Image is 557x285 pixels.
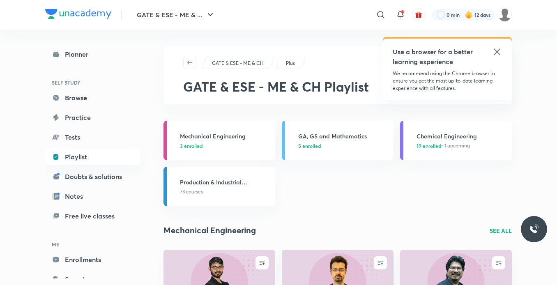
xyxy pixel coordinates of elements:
[393,47,474,67] h5: Use a browser for a better learning experience
[490,226,512,235] a: SEE ALL
[45,188,140,205] a: Notes
[211,60,265,67] a: GATE & ESE - ME & CH
[45,90,140,106] a: Browse
[45,251,140,268] a: Enrollments
[45,168,140,185] a: Doubts & solutions
[180,188,203,195] span: 73 courses
[400,121,512,160] a: Chemical Engineering19 enrolled• 1 upcoming
[465,11,473,19] img: streak
[163,121,275,160] a: Mechanical Engineering3 enrolled
[212,60,264,67] p: GATE & ESE - ME & CH
[45,237,140,251] h6: ME
[45,208,140,224] a: Free live classes
[285,60,297,67] a: Plus
[163,224,256,237] h2: Mechanical Engineering
[415,11,422,18] img: avatar
[45,109,140,126] a: Practice
[412,8,425,21] button: avatar
[298,132,389,140] h3: GA, GS and Mathematics
[163,167,275,206] a: Production & Industrial Engineering73 courses
[529,224,539,234] img: ttu
[393,70,502,92] p: We recommend using the Chrome browser to ensure you get the most up-to-date learning experience w...
[417,132,507,140] h3: Chemical Engineering
[45,149,140,165] a: Playlist
[298,142,321,149] span: 5 enrolled
[45,46,140,62] a: Planner
[180,142,203,149] span: 3 enrolled
[417,142,470,149] span: • 1 upcoming
[417,142,441,149] span: 19 enrolled
[45,9,111,19] img: Company Logo
[282,121,394,160] a: GA, GS and Mathematics5 enrolled
[45,9,111,21] a: Company Logo
[132,7,220,23] button: GATE & ESE - ME & ...
[180,178,270,186] h3: Production & Industrial Engineering
[180,132,270,140] h3: Mechanical Engineering
[498,8,512,22] img: Mujtaba Ahsan
[183,78,369,95] span: GATE & ESE - ME & CH Playlist
[45,76,140,90] h6: SELF STUDY
[45,129,140,145] a: Tests
[286,60,295,67] p: Plus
